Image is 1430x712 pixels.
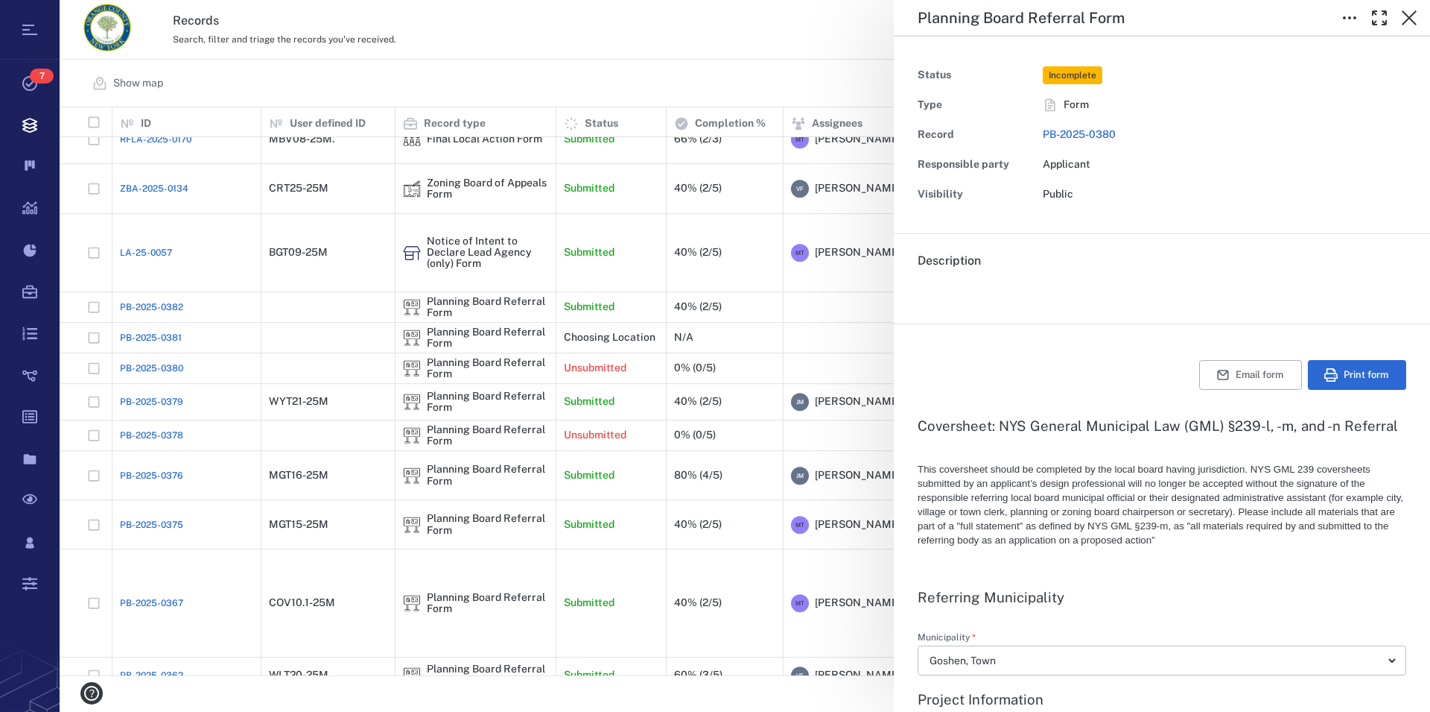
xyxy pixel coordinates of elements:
button: Toggle to Edit Boxes [1335,3,1364,33]
div: Record [918,125,1037,145]
div: Goshen, Town [929,652,1382,670]
h3: Project Information [918,690,1406,708]
span: Applicant [1043,158,1090,170]
span: . [918,283,921,297]
div: Visibility [918,184,1037,205]
span: Form [1064,98,1089,113]
h5: Planning Board Referral Form [918,9,1125,28]
span: Help [34,10,63,24]
span: Public [1043,188,1073,200]
body: Rich Text Area. Press ALT-0 for help. [12,12,475,25]
a: PB-2025-0380 [1043,128,1116,140]
h3: Referring Municipality [918,588,1406,606]
button: Print form [1308,360,1406,390]
label: Municipality [918,633,1406,646]
div: Responsible party [918,154,1037,175]
button: Email form [1199,360,1302,390]
div: Status [918,65,1037,86]
h3: Coversheet: NYS General Municipal Law (GML) §239-l, -m, and -n Referral [918,417,1406,435]
div: Municipality [918,646,1406,675]
button: Close [1394,3,1424,33]
h6: Description [918,252,1406,270]
div: Type [918,95,1037,116]
span: 7 [30,69,54,84]
button: Toggle Fullscreen [1364,3,1394,33]
span: Incomplete [1046,69,1099,82]
span: This coversheet should be completed by the local board having jurisdiction. NYS GML 239 covershee... [918,464,1403,546]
